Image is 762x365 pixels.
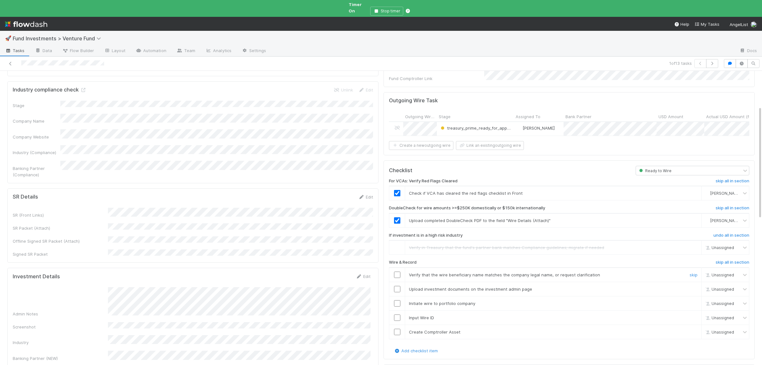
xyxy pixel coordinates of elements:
div: SR (Front Links) [13,212,108,218]
div: Help [674,21,689,27]
a: skip [690,272,698,277]
a: Layout [99,46,130,56]
span: Stage [439,113,451,120]
div: Admin Notes [13,311,108,317]
span: Verify in Treasury that the fund's partner bank matches Compliance guidelines; migrate if needed [409,245,604,250]
div: Industry (Compliance) [13,149,60,156]
h6: For VCAs: Verify Red Flags Cleared [389,179,458,184]
div: Screenshot [13,324,108,330]
span: 1 of 13 tasks [669,60,692,66]
h6: skip all in section [716,260,749,265]
span: Unassigned [704,330,734,335]
h6: If investment is in a high risk industry [389,233,463,238]
span: 🚀 [5,36,11,41]
h6: Wire & Record [389,260,417,265]
img: avatar_55b415e2-df6a-4422-95b4-4512075a58f2.png [751,21,757,28]
span: Ready to Wire [638,168,672,173]
span: Flow Builder [62,47,94,54]
span: Unassigned [704,273,734,277]
span: Unassigned [704,287,734,292]
div: Banking Partner (NEW) [13,355,108,362]
a: Add checklist item [394,348,438,353]
a: Edit [358,194,373,199]
h6: skip all in section [716,179,749,184]
span: Timer On [349,2,362,13]
a: Settings [237,46,271,56]
div: Company Name [13,118,60,124]
span: treasury_prime_ready_for_approval [439,125,517,131]
div: SR Packet (Attach) [13,225,108,231]
div: Company Website [13,134,60,140]
span: Upload completed DoubleCheck PDF to the field "Wire Details (Attach)" [409,218,551,223]
img: avatar_3ada3d7a-7184-472b-a6ff-1830e1bb1afd.png [517,125,522,131]
span: My Tasks [694,22,719,27]
span: Initiate wire to portfolio company [409,301,475,306]
a: skip all in section [716,260,749,267]
img: avatar_55b415e2-df6a-4422-95b4-4512075a58f2.png [704,191,709,196]
a: Automation [130,46,171,56]
button: Create a newoutgoing wire [389,141,453,150]
a: skip all in section [716,179,749,186]
a: Team [171,46,200,56]
span: Check if VCA has cleared the red flags checklist in Front [409,191,523,196]
span: Unassigned [704,315,734,320]
span: Bank Partner [565,113,592,120]
span: Verify that the wire beneficiary name matches the company legal name, or request clarification [409,272,600,277]
a: Unlink [333,87,353,92]
span: Timer On [349,1,368,14]
div: [PERSON_NAME] [516,125,555,131]
h5: Investment Details [13,274,60,280]
div: Fund Comptroller Link [389,75,484,82]
div: Industry [13,339,108,346]
span: Create Comptroller Asset [409,329,460,335]
span: Outgoing Wire ID [405,113,435,120]
a: Flow Builder [57,46,99,56]
a: Analytics [200,46,237,56]
span: USD Amount [658,113,683,120]
a: skip all in section [716,206,749,213]
img: avatar_55b415e2-df6a-4422-95b4-4512075a58f2.png [704,218,709,223]
div: Offline Signed SR Packet (Attach) [13,238,108,244]
span: AngelList [730,22,748,27]
h5: Outgoing Wire Task [389,98,438,104]
h5: Checklist [389,167,412,174]
span: Fund Investments > Venture Fund [13,35,104,42]
button: Link an existingoutgoing wire [456,141,524,150]
a: Docs [734,46,762,56]
div: Stage [13,102,60,109]
span: Assigned To [516,113,540,120]
h5: Industry compliance check [13,87,86,93]
a: Edit [358,87,373,92]
div: Banking Partner (Compliance) [13,165,60,178]
span: Input Wire ID [409,315,434,320]
div: Signed SR Packet [13,251,108,257]
span: Upload investment documents on the investment admin page [409,287,532,292]
a: Data [30,46,57,56]
h6: DoubleCheck for wire amounts >=$250K domestically or $150k internationally [389,206,545,211]
div: treasury_prime_ready_for_approval [439,125,511,131]
h6: undo all in section [713,233,749,238]
button: Stop timer [370,7,403,16]
a: undo all in section [713,233,749,240]
span: Unassigned [704,245,734,250]
a: Edit [356,274,371,279]
span: [PERSON_NAME] [710,218,741,223]
span: [PERSON_NAME] [710,191,741,196]
img: logo-inverted-e16ddd16eac7371096b0.svg [5,19,47,30]
h5: SR Details [13,194,38,200]
span: Tasks [5,47,25,54]
span: [PERSON_NAME] [523,125,555,131]
span: Unassigned [704,301,734,306]
h6: skip all in section [716,206,749,211]
a: My Tasks [694,21,719,27]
